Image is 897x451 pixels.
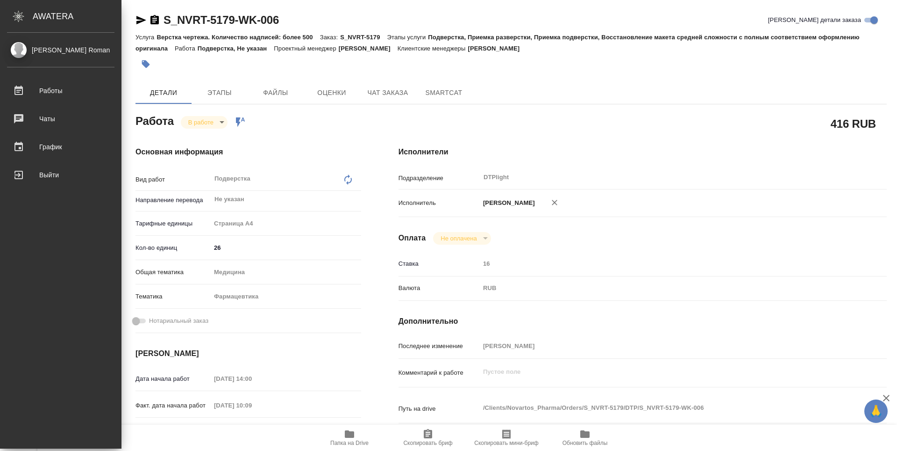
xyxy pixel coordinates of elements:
[330,440,369,446] span: Папка на Drive
[399,316,887,327] h4: Дополнительно
[562,440,608,446] span: Обновить файлы
[135,146,361,158] h4: Основная информация
[544,192,565,213] button: Удалить исполнителя
[310,425,389,451] button: Папка на Drive
[864,400,888,423] button: 🙏
[421,87,466,99] span: SmartCat
[135,196,211,205] p: Направление перевода
[135,348,361,359] h4: [PERSON_NAME]
[211,264,361,280] div: Медицина
[480,280,846,296] div: RUB
[398,45,468,52] p: Клиентские менеджеры
[135,112,174,129] h2: Работа
[403,440,452,446] span: Скопировать бриф
[768,15,861,25] span: [PERSON_NAME] детали заказа
[7,140,114,154] div: График
[2,163,119,187] a: Выйти
[399,284,480,293] p: Валюта
[149,316,208,326] span: Нотариальный заказ
[399,198,480,208] p: Исполнитель
[181,116,228,129] div: В работе
[135,292,211,301] p: Тематика
[480,257,846,270] input: Пустое поле
[2,135,119,159] a: График
[135,175,211,184] p: Вид работ
[157,34,320,41] p: Верстка чертежа. Количество надписей: более 500
[468,45,527,52] p: [PERSON_NAME]
[135,268,211,277] p: Общая тематика
[175,45,198,52] p: Работа
[211,216,361,232] div: Страница А4
[831,116,876,131] h2: 416 RUB
[211,372,292,386] input: Пустое поле
[399,342,480,351] p: Последнее изменение
[211,399,292,412] input: Пустое поле
[399,146,887,158] h4: Исполнители
[135,219,211,228] p: Тарифные единицы
[198,45,274,52] p: Подверстка, Не указан
[340,34,387,41] p: S_NVRT-5179
[164,14,279,26] a: S_NVRT-5179-WK-006
[399,174,480,183] p: Подразделение
[546,425,624,451] button: Обновить файлы
[135,15,147,26] button: Скопировать ссылку для ЯМессенджера
[2,79,119,102] a: Работы
[135,34,860,52] p: Подверстка, Приемка разверстки, Приемка подверстки, Восстановление макета средней сложности с пол...
[2,107,119,131] a: Чаты
[387,34,428,41] p: Этапы услуги
[320,34,340,41] p: Заказ:
[211,289,361,305] div: Фармацевтика
[467,425,546,451] button: Скопировать мини-бриф
[211,241,361,255] input: ✎ Введи что-нибудь
[135,54,156,74] button: Добавить тэг
[185,118,216,126] button: В работе
[868,401,884,421] span: 🙏
[197,87,242,99] span: Этапы
[433,232,491,245] div: В работе
[135,401,211,410] p: Факт. дата начала работ
[33,7,121,26] div: AWATERA
[274,45,338,52] p: Проектный менеджер
[474,440,538,446] span: Скопировать мини-бриф
[399,259,480,269] p: Ставка
[135,34,157,41] p: Услуга
[309,87,354,99] span: Оценки
[480,400,846,416] textarea: /Clients/Novartos_Pharma/Orders/S_NVRT-5179/DTP/S_NVRT-5179-WK-006
[135,374,211,384] p: Дата начала работ
[7,168,114,182] div: Выйти
[253,87,298,99] span: Файлы
[480,198,535,208] p: [PERSON_NAME]
[7,112,114,126] div: Чаты
[149,15,160,26] button: Скопировать ссылку
[7,45,114,55] div: [PERSON_NAME] Roman
[389,425,467,451] button: Скопировать бриф
[339,45,398,52] p: [PERSON_NAME]
[365,87,410,99] span: Чат заказа
[480,339,846,353] input: Пустое поле
[141,87,186,99] span: Детали
[211,423,292,436] input: Пустое поле
[7,84,114,98] div: Работы
[399,233,426,244] h4: Оплата
[135,243,211,253] p: Кол-во единиц
[399,368,480,378] p: Комментарий к работе
[438,234,479,242] button: Не оплачена
[399,404,480,414] p: Путь на drive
